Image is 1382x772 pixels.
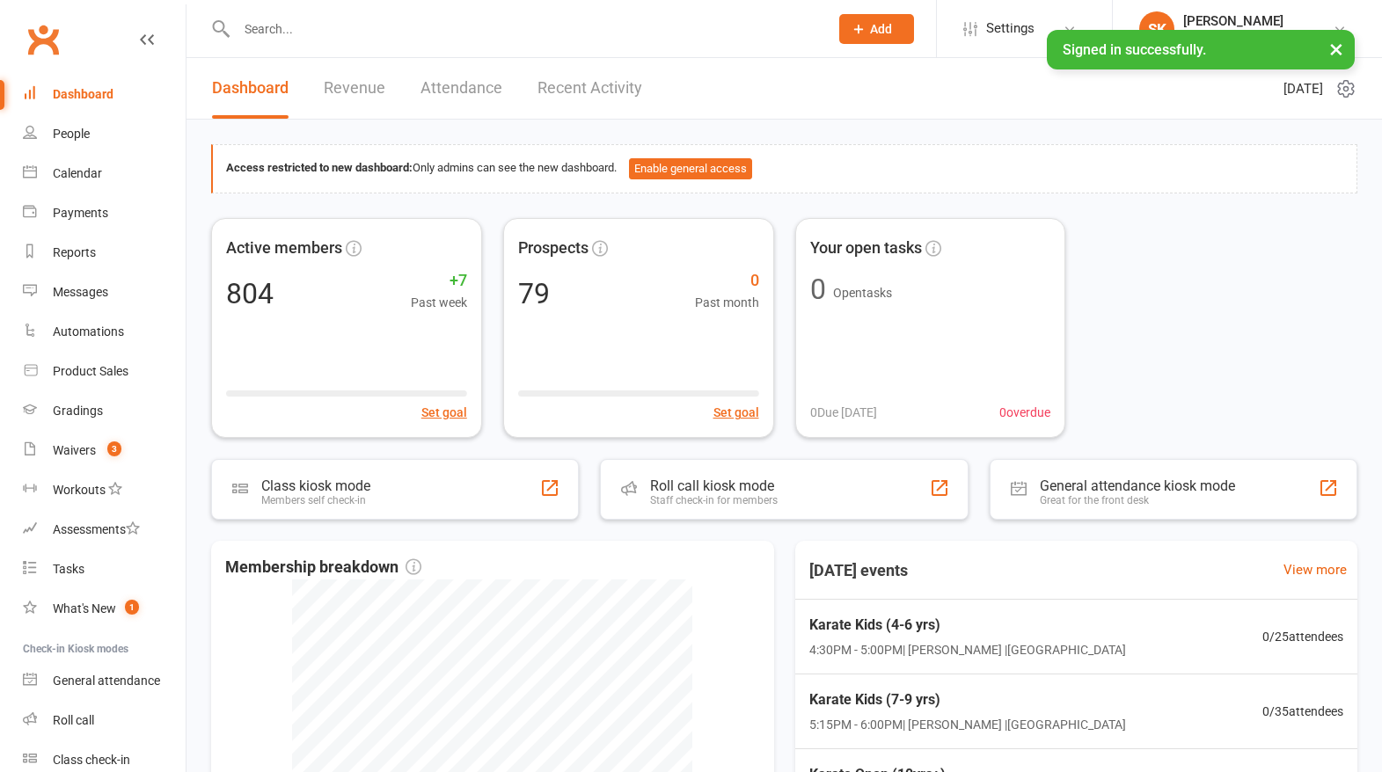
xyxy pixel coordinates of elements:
div: Waivers [53,443,96,457]
div: Automations [53,324,124,339]
a: Calendar [23,154,186,193]
span: Open tasks [833,286,892,300]
div: Members self check-in [261,494,370,506]
button: Set goal [713,403,759,422]
a: View more [1283,559,1347,580]
input: Search... [231,17,816,41]
span: Active members [226,236,342,261]
div: Goshukan Karate Academy [1183,29,1333,45]
div: Workouts [53,483,106,497]
span: Karate Kids (4-6 yrs) [809,614,1126,637]
a: Payments [23,193,186,233]
span: 0 Due [DATE] [810,403,877,422]
a: Assessments [23,510,186,550]
a: Revenue [324,58,385,119]
a: Tasks [23,550,186,589]
span: +7 [411,268,467,294]
div: Calendar [53,166,102,180]
span: Membership breakdown [225,555,421,580]
a: Reports [23,233,186,273]
a: Gradings [23,391,186,431]
button: × [1320,30,1352,68]
span: 4:30PM - 5:00PM | [PERSON_NAME] | [GEOGRAPHIC_DATA] [809,640,1126,659]
a: Dashboard [212,58,289,119]
div: Gradings [53,404,103,418]
a: Product Sales [23,352,186,391]
a: What's New1 [23,589,186,629]
span: Signed in successfully. [1063,41,1206,58]
a: Workouts [23,470,186,510]
span: 1 [125,600,139,615]
span: Karate Kids (7-9 yrs) [809,688,1126,711]
div: Roll call kiosk mode [650,477,778,494]
span: 0 / 25 attendees [1262,627,1343,646]
div: [PERSON_NAME] [1183,13,1333,29]
a: Clubworx [21,18,65,62]
span: Past month [695,293,759,312]
span: 3 [107,441,121,456]
h3: [DATE] events [795,555,922,586]
div: Only admins can see the new dashboard. [226,158,1343,179]
a: Waivers 3 [23,431,186,470]
div: Tasks [53,562,84,576]
span: Settings [986,9,1035,48]
span: Past week [411,293,467,312]
div: Roll call [53,713,94,727]
span: 0 / 35 attendees [1262,702,1343,721]
a: Messages [23,273,186,312]
button: Set goal [421,403,467,422]
button: Add [839,14,914,44]
div: Messages [53,285,108,299]
div: General attendance kiosk mode [1040,477,1235,494]
div: Reports [53,245,96,259]
strong: Access restricted to new dashboard: [226,161,413,174]
div: Payments [53,206,108,220]
a: Automations [23,312,186,352]
a: Roll call [23,701,186,740]
div: Great for the front desk [1040,494,1235,506]
span: Prospects [518,236,589,261]
button: Enable general access [629,158,752,179]
div: General attendance [53,674,160,688]
span: Your open tasks [810,236,922,261]
div: 0 [810,275,826,303]
a: People [23,114,186,154]
a: Attendance [420,58,502,119]
div: Staff check-in for members [650,494,778,506]
div: 79 [518,280,550,308]
a: Dashboard [23,75,186,114]
div: People [53,127,90,141]
a: General attendance kiosk mode [23,661,186,701]
span: [DATE] [1283,78,1323,99]
div: Class check-in [53,753,130,767]
div: 804 [226,280,274,308]
a: Recent Activity [537,58,642,119]
span: 0 [695,268,759,294]
div: Assessments [53,522,140,536]
span: 0 overdue [999,403,1050,422]
div: What's New [53,601,116,615]
div: Class kiosk mode [261,477,370,494]
span: 5:15PM - 6:00PM | [PERSON_NAME] | [GEOGRAPHIC_DATA] [809,715,1126,734]
div: Dashboard [53,87,113,101]
span: Add [870,22,892,36]
div: Product Sales [53,364,128,378]
div: SK [1139,11,1174,47]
